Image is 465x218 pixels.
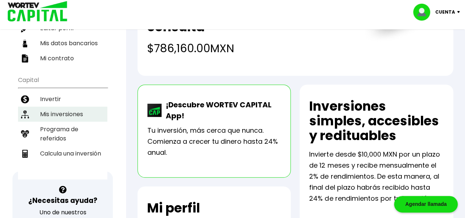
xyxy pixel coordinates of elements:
[21,130,29,138] img: recomiendanos-icon.9b8e9327.svg
[147,125,281,158] p: Tu inversión, más cerca que nunca. Comienza a crecer tu dinero hasta 24% anual.
[309,99,444,143] h2: Inversiones simples, accesibles y redituables
[21,54,29,62] img: contrato-icon.f2db500c.svg
[21,110,29,118] img: inversiones-icon.6695dc30.svg
[435,7,455,18] p: Cuenta
[18,92,107,107] a: Invertir
[18,36,107,51] a: Mis datos bancarios
[18,146,107,161] a: Calcula una inversión
[21,39,29,47] img: datos-icon.10cf9172.svg
[18,51,107,66] a: Mi contrato
[394,196,458,212] div: Agendar llamada
[309,149,444,204] p: Invierte desde $10,000 MXN por un plazo de 12 meses y recibe mensualmente el 2% de rendimientos. ...
[147,104,162,117] img: wortev-capital-app-icon
[28,195,97,206] h3: ¿Necesitas ayuda?
[21,95,29,103] img: invertir-icon.b3b967d7.svg
[413,4,435,21] img: profile-image
[162,99,281,121] p: ¡Descubre WORTEV CAPITAL App!
[18,107,107,122] a: Mis inversiones
[455,11,465,13] img: icon-down
[18,72,107,179] ul: Capital
[147,40,349,57] h4: $786,160.00 MXN
[21,150,29,158] img: calculadora-icon.17d418c4.svg
[147,201,200,215] h2: Mi perfil
[18,1,107,66] ul: Perfil
[18,122,107,146] a: Programa de referidos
